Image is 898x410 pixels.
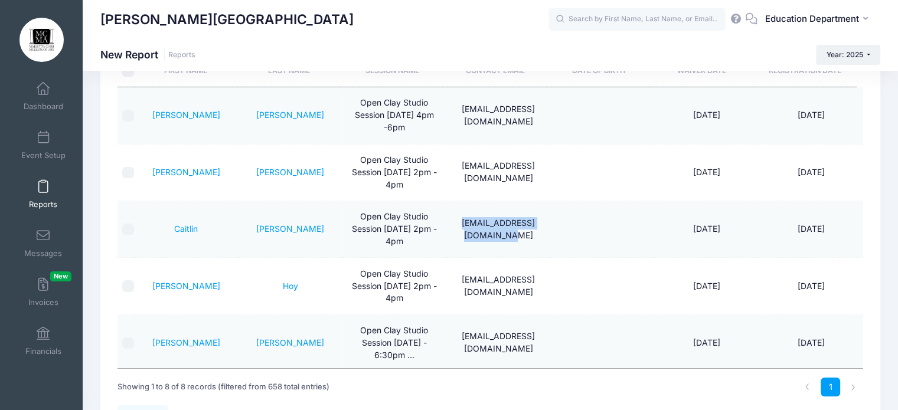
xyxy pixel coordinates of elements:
a: 1 [821,378,840,397]
span: Reports [29,199,57,209]
td: [EMAIL_ADDRESS][DOMAIN_NAME] [446,258,550,314]
a: [PERSON_NAME] [256,337,324,347]
td: [EMAIL_ADDRESS][DOMAIN_NAME] [446,87,550,144]
td: Open Clay Studio Session [DATE] 2pm - 4pm [342,258,446,314]
td: [DATE] [655,87,759,144]
div: Showing 1 to 8 of 8 records (filtered from 658 total entries) [117,373,329,401]
span: Dashboard [24,101,63,111]
span: Open Clay Studio Session September 23 - 6:30pm - 8:30pm [360,325,428,360]
a: Hoy [282,281,298,291]
td: [DATE] [655,315,759,372]
h1: [PERSON_NAME][GEOGRAPHIC_DATA] [100,6,354,33]
th: Date of Birth: activate to sort column ascending [547,55,650,87]
td: [DATE] [655,201,759,258]
span: Event Setup [21,150,66,160]
td: Open Clay Studio Session [DATE] 4pm -6pm [342,87,446,144]
a: [PERSON_NAME] [256,224,324,234]
a: InvoicesNew [15,271,71,313]
a: Caitlin [174,224,198,234]
td: [EMAIL_ADDRESS][DOMAIN_NAME] [446,145,550,201]
h1: New Report [100,48,195,61]
img: Marietta Cobb Museum of Art [19,18,64,62]
td: [DATE] [759,258,863,314]
span: Education Department [765,12,859,25]
span: Messages [24,248,62,258]
td: Open Clay Studio Session [DATE] 2pm - 4pm [342,201,446,258]
span: New [50,271,71,281]
a: [PERSON_NAME] [152,281,220,291]
a: Messages [15,222,71,264]
a: Financials [15,320,71,362]
span: Year: 2025 [827,50,863,59]
td: [DATE] [759,315,863,372]
td: [EMAIL_ADDRESS][DOMAIN_NAME] [446,201,550,258]
td: [DATE] [759,201,863,258]
a: [PERSON_NAME] [256,110,324,120]
a: Event Setup [15,124,71,166]
button: Year: 2025 [816,45,880,65]
th: Session Name: activate to sort column ascending [340,55,443,87]
td: [DATE] [759,145,863,201]
td: [DATE] [655,258,759,314]
span: Invoices [28,297,58,307]
td: [EMAIL_ADDRESS][DOMAIN_NAME] [446,315,550,372]
a: [PERSON_NAME] [152,337,220,347]
th: Contact Email: activate to sort column ascending [443,55,547,87]
td: [DATE] [759,87,863,144]
span: Financials [25,346,61,356]
a: Dashboard [15,76,71,117]
input: Search by First Name, Last Name, or Email... [548,8,726,31]
a: Reports [168,51,195,60]
td: Open Clay Studio Session [DATE] 2pm - 4pm [342,145,446,201]
a: [PERSON_NAME] [256,167,324,177]
th: First Name: activate to sort column ascending [134,55,237,87]
th: Last Name: activate to sort column ascending [237,55,341,87]
button: Education Department [757,6,880,33]
a: [PERSON_NAME] [152,110,220,120]
a: [PERSON_NAME] [152,167,220,177]
th: Waiver Date: activate to sort column ascending [650,55,753,87]
a: Reports [15,173,71,215]
td: [DATE] [655,145,759,201]
th: Registration Date: activate to sort column ascending [753,55,857,87]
